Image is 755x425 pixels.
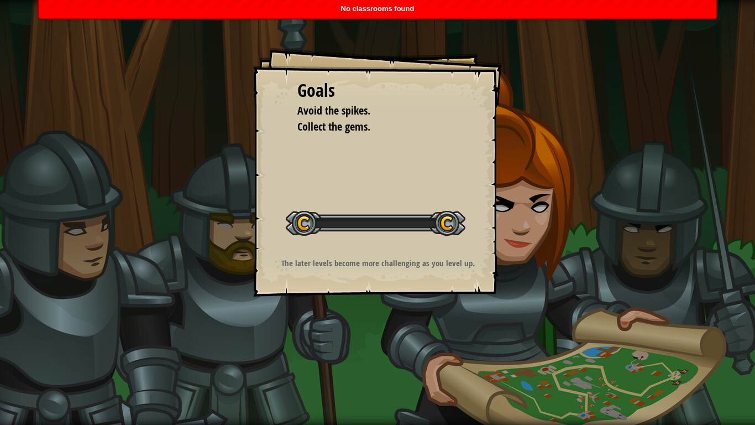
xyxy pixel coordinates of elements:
[297,119,370,134] span: Collect the gems.
[284,103,455,119] li: Avoid the spikes.
[297,78,458,103] div: Goals
[297,103,370,118] span: Avoid the spikes.
[267,257,489,269] p: The later levels become more challenging as you level up.
[284,119,455,135] li: Collect the gems.
[341,4,415,13] span: No classrooms found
